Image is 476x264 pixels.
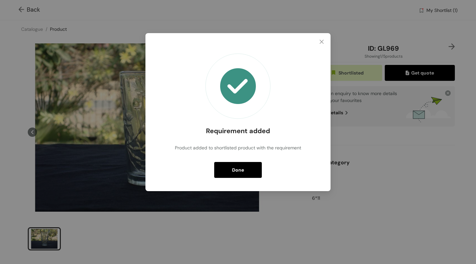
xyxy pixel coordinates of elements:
div: Product added to shortlisted product with the requirement [159,144,317,151]
span: Done [232,166,244,174]
div: Requirement added [159,126,317,144]
button: Done [214,162,262,178]
span: close [319,39,324,44]
div: animation [198,46,278,126]
button: Close [313,33,331,51]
